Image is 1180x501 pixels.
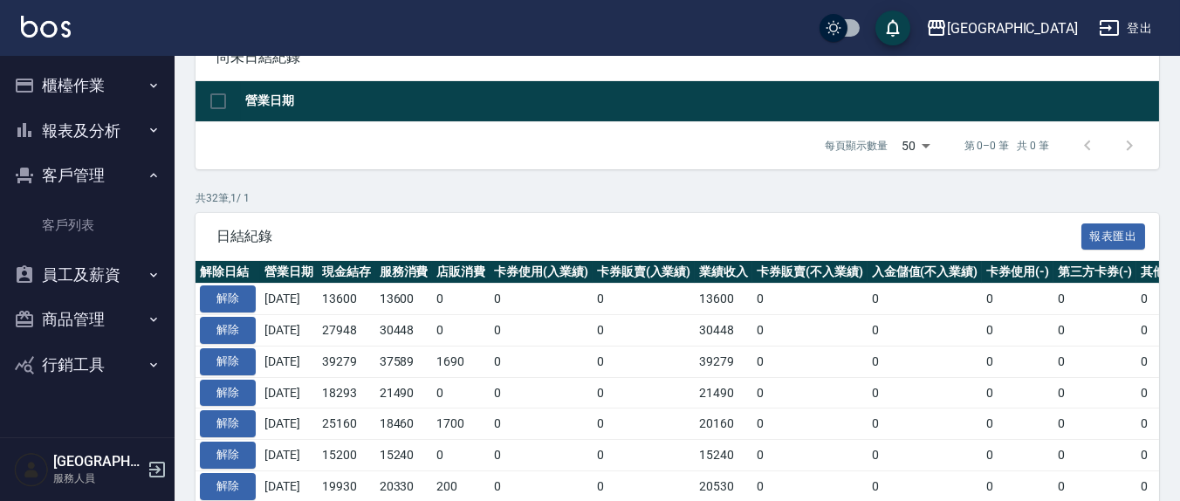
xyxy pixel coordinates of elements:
td: 0 [982,408,1053,440]
td: 0 [982,377,1053,408]
td: 0 [752,284,868,315]
button: 解除 [200,285,256,312]
button: 櫃檯作業 [7,63,168,108]
td: 0 [752,408,868,440]
button: 報表匯出 [1081,223,1146,250]
td: 30448 [695,315,752,347]
td: 0 [593,408,696,440]
p: 每頁顯示數量 [825,138,888,154]
button: 解除 [200,442,256,469]
p: 服務人員 [53,470,142,486]
td: [DATE] [260,377,318,408]
td: 0 [1053,284,1137,315]
td: 0 [752,346,868,377]
td: 20160 [695,408,752,440]
td: 0 [982,315,1053,347]
td: 15240 [695,440,752,471]
button: [GEOGRAPHIC_DATA] [919,10,1085,46]
td: 0 [982,440,1053,471]
td: 0 [868,377,983,408]
td: 0 [490,346,593,377]
td: 0 [982,284,1053,315]
th: 卡券使用(入業績) [490,261,593,284]
td: 0 [1053,408,1137,440]
td: [DATE] [260,440,318,471]
td: 0 [593,377,696,408]
td: 0 [982,346,1053,377]
td: 18460 [375,408,433,440]
img: Person [14,452,49,487]
td: 18293 [318,377,375,408]
td: 37589 [375,346,433,377]
td: [DATE] [260,346,318,377]
td: 21490 [695,377,752,408]
th: 現金結存 [318,261,375,284]
td: 30448 [375,315,433,347]
th: 第三方卡券(-) [1053,261,1137,284]
td: 0 [490,284,593,315]
button: 客戶管理 [7,153,168,198]
td: 13600 [318,284,375,315]
button: 員工及薪資 [7,252,168,298]
button: 解除 [200,410,256,437]
h5: [GEOGRAPHIC_DATA] [53,453,142,470]
img: Logo [21,16,71,38]
td: 39279 [318,346,375,377]
th: 卡券販賣(入業績) [593,261,696,284]
td: 0 [752,377,868,408]
td: 1690 [432,346,490,377]
td: 27948 [318,315,375,347]
td: 0 [490,377,593,408]
td: 0 [868,315,983,347]
th: 入金儲值(不入業績) [868,261,983,284]
td: 0 [490,315,593,347]
td: 0 [1053,440,1137,471]
button: 解除 [200,380,256,407]
td: 0 [868,346,983,377]
td: 0 [490,440,593,471]
th: 業績收入 [695,261,752,284]
button: 報表及分析 [7,108,168,154]
td: 0 [593,440,696,471]
th: 營業日期 [241,81,1159,122]
td: 0 [593,346,696,377]
button: 解除 [200,473,256,500]
td: 1700 [432,408,490,440]
td: 21490 [375,377,433,408]
td: 13600 [695,284,752,315]
td: 0 [1053,377,1137,408]
p: 共 32 筆, 1 / 1 [196,190,1159,206]
div: 50 [895,122,936,169]
td: 0 [432,315,490,347]
td: 15240 [375,440,433,471]
td: 0 [752,440,868,471]
td: [DATE] [260,315,318,347]
td: 0 [432,440,490,471]
td: [DATE] [260,284,318,315]
th: 卡券販賣(不入業績) [752,261,868,284]
th: 服務消費 [375,261,433,284]
td: 0 [490,408,593,440]
td: 0 [432,284,490,315]
th: 店販消費 [432,261,490,284]
button: 行銷工具 [7,342,168,388]
td: 0 [593,315,696,347]
a: 客戶列表 [7,205,168,245]
td: 0 [868,408,983,440]
td: 0 [868,440,983,471]
td: 25160 [318,408,375,440]
th: 營業日期 [260,261,318,284]
td: 15200 [318,440,375,471]
a: 報表匯出 [1081,227,1146,244]
td: 0 [1053,315,1137,347]
button: 解除 [200,348,256,375]
button: 登出 [1092,12,1159,45]
button: 解除 [200,317,256,344]
p: 第 0–0 筆 共 0 筆 [964,138,1049,154]
div: [GEOGRAPHIC_DATA] [947,17,1078,39]
td: 0 [752,315,868,347]
td: [DATE] [260,408,318,440]
td: 0 [432,377,490,408]
td: 0 [868,284,983,315]
th: 解除日結 [196,261,260,284]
